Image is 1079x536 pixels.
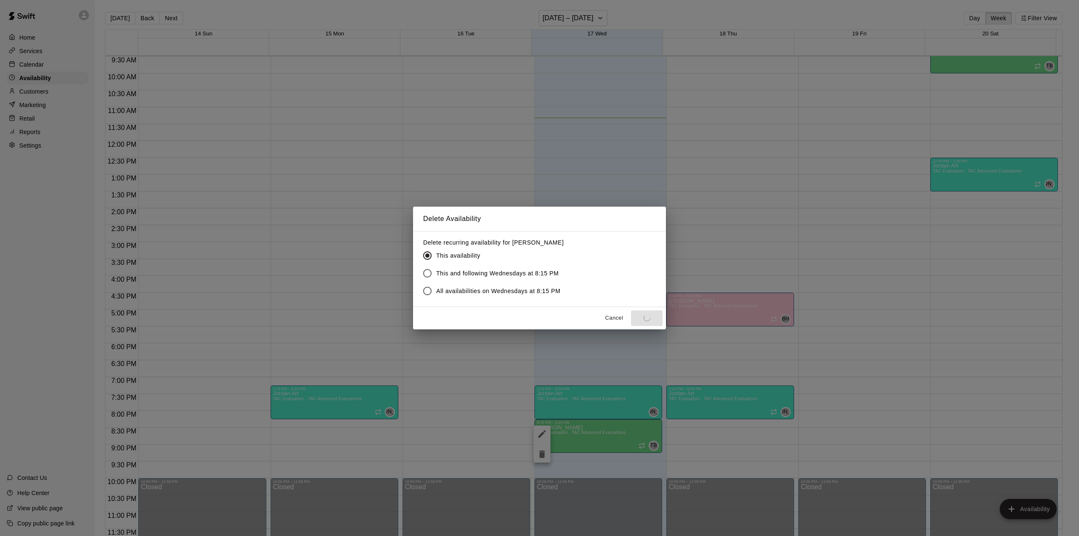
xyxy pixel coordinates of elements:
[413,207,666,231] h2: Delete Availability
[423,238,567,247] label: Delete recurring availability for [PERSON_NAME]
[436,269,559,278] span: This and following Wednesdays at 8:15 PM
[601,312,628,325] button: Cancel
[436,251,480,260] span: This availability
[436,287,561,296] span: All availabilities on Wednesdays at 8:15 PM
